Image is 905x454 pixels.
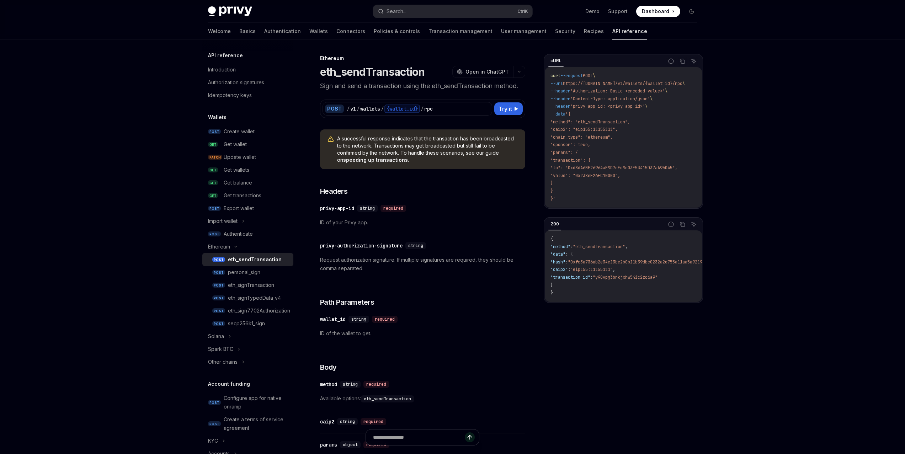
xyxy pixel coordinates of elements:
[202,202,293,215] a: POSTExport wallet
[320,316,346,323] div: wallet_id
[374,23,420,40] a: Policies & controls
[212,270,225,275] span: POST
[202,164,293,176] a: GETGet wallets
[208,217,238,225] div: Import wallet
[585,8,600,15] a: Demo
[593,274,658,280] span: "y90vpg3bnkjxhw541c2zc6a9"
[239,23,256,40] a: Basics
[350,105,356,112] div: v1
[424,105,433,112] div: rpc
[550,96,570,102] span: --header
[343,381,358,387] span: string
[373,5,532,18] button: Search...CtrlK
[224,178,252,187] div: Get balance
[568,259,737,265] span: "0xfc3a736ab2e34e13be2b0b11b39dbc0232a2e755a11aa5a9219890d3b2c6c7d8"
[320,394,525,403] span: Available options:
[565,251,573,257] span: : {
[224,166,249,174] div: Get wallets
[208,78,264,87] div: Authorization signatures
[645,103,648,109] span: \
[224,230,253,238] div: Authenticate
[550,259,565,265] span: "hash"
[550,134,613,140] span: "chain_type": "ethereum",
[320,418,334,425] div: caip2
[347,105,350,112] div: /
[583,73,593,79] span: POST
[372,316,398,323] div: required
[320,81,525,91] p: Sign and send a transaction using the eth_sendTransaction method.
[428,23,493,40] a: Transaction management
[560,73,583,79] span: --request
[320,186,348,196] span: Headers
[550,73,560,79] span: curl
[678,220,687,229] button: Copy the contents from the code block
[361,395,414,402] code: eth_sendTransaction
[465,432,475,442] button: Send message
[202,63,293,76] a: Introduction
[363,381,389,388] div: required
[224,127,255,136] div: Create wallet
[264,23,301,40] a: Authentication
[408,243,423,249] span: string
[202,89,293,102] a: Idempotency keys
[320,55,525,62] div: Ethereum
[208,23,231,40] a: Welcome
[202,253,293,266] a: POSTeth_sendTransaction
[208,206,221,211] span: POST
[202,413,293,434] a: POSTCreate a terms of service agreement
[208,231,221,237] span: POST
[642,8,669,15] span: Dashboard
[202,176,293,189] a: GETGet balance
[613,267,615,272] span: ,
[202,266,293,279] a: POSTpersonal_sign
[320,65,425,78] h1: eth_sendTransaction
[550,290,553,295] span: }
[548,57,564,65] div: cURL
[689,57,698,66] button: Ask AI
[608,8,628,15] a: Support
[202,189,293,202] a: GETGet transactions
[208,380,250,388] h5: Account funding
[494,102,523,115] button: Try it
[212,295,225,301] span: POST
[224,191,261,200] div: Get transactions
[202,304,293,317] a: POSTeth_sign7702Authorization
[636,6,680,17] a: Dashboard
[550,165,677,171] span: "to": "0xd8dA6BF26964aF9D7eEd9e03E53415D37aA96045",
[202,151,293,164] a: PATCHUpdate wallet
[327,136,334,143] svg: Warning
[550,142,590,148] span: "sponsor": true,
[550,111,565,117] span: --data
[320,256,525,273] span: Request authorization signature. If multiple signatures are required, they should be comma separa...
[212,321,225,326] span: POST
[202,317,293,330] a: POSTsecp256k1_sign
[678,57,687,66] button: Copy the contents from the code block
[228,281,274,289] div: eth_signTransaction
[208,91,252,100] div: Idempotency keys
[565,111,570,117] span: '{
[590,274,593,280] span: :
[550,188,553,194] span: }
[563,81,682,86] span: https://[DOMAIN_NAME]/v1/wallets/{wallet_id}/rpc
[325,105,344,113] div: POST
[224,415,289,432] div: Create a terms of service agreement
[465,68,509,75] span: Open in ChatGPT
[550,103,570,109] span: --header
[550,88,570,94] span: --header
[666,57,676,66] button: Report incorrect code
[650,96,653,102] span: \
[228,319,265,328] div: secp256k1_sign
[570,244,573,250] span: :
[573,244,625,250] span: "eth_sendTransaction"
[202,138,293,151] a: GETGet wallet
[570,88,665,94] span: 'Authorization: Basic <encoded-value>'
[224,204,254,213] div: Export wallet
[351,316,366,322] span: string
[228,306,290,315] div: eth_sign7702Authorization
[202,76,293,89] a: Authorization signatures
[320,218,525,227] span: ID of your Privy app.
[320,362,337,372] span: Body
[550,180,553,186] span: }
[208,51,243,60] h5: API reference
[320,381,337,388] div: method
